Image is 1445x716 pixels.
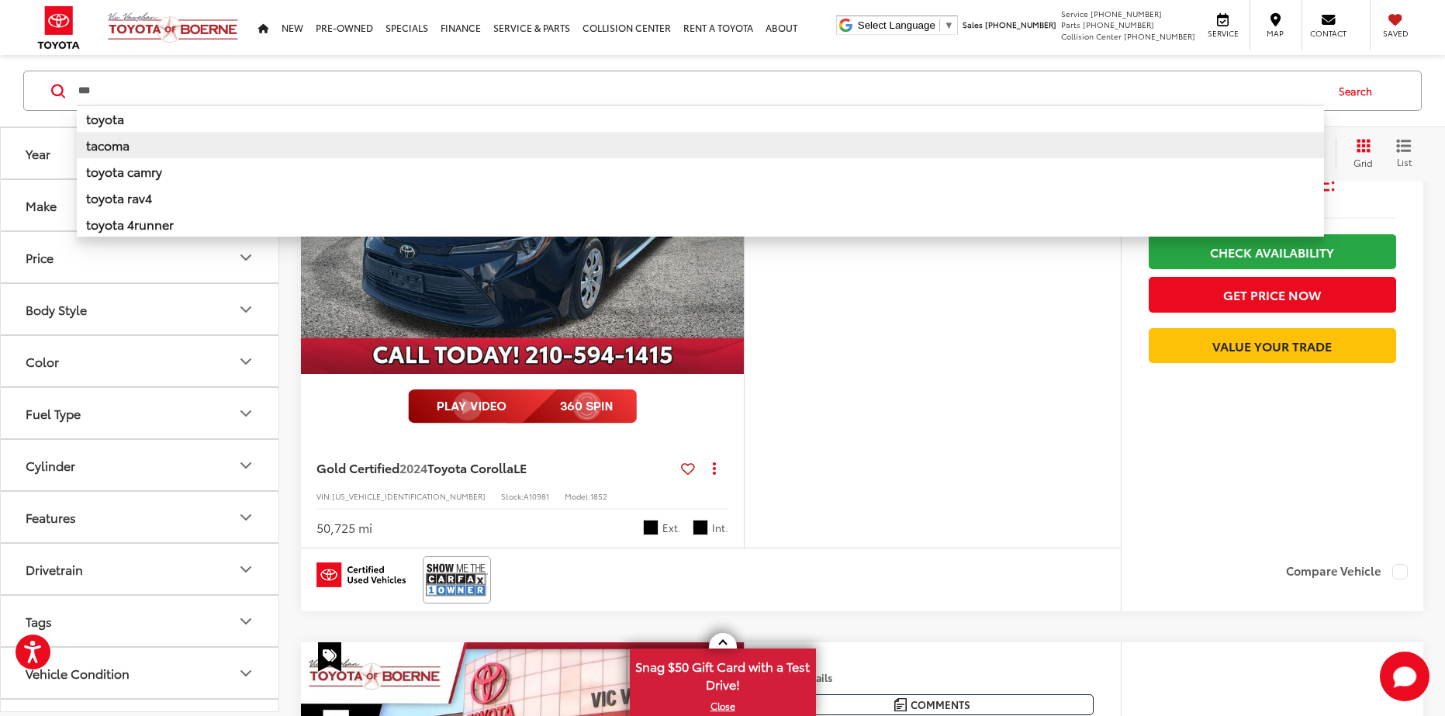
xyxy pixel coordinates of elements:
button: Body StyleBody Style [1,284,280,334]
span: Parts [1061,19,1080,30]
b: tacoma [86,136,130,154]
button: YearYear [1,128,280,178]
h4: More Details [772,672,1094,683]
button: MakeMake [1,180,280,230]
span: Snag $50 Gift Card with a Test Drive! [631,650,814,697]
button: DrivetrainDrivetrain [1,544,280,594]
div: Vehicle Condition [26,666,130,680]
svg: Start Chat [1380,652,1429,701]
img: Toyota Certified Used Vehicles [316,562,406,587]
button: Fuel TypeFuel Type [1,388,280,438]
button: Grid View [1336,138,1385,169]
button: Get Price Now [1149,277,1396,312]
a: Select Language​ [858,19,954,31]
span: Ext. [662,521,681,535]
span: ▼ [944,19,954,31]
input: Search by Make, Model, or Keyword [77,72,1324,109]
span: Contact [1310,28,1346,39]
div: Color [26,354,59,368]
span: Special [318,642,341,672]
div: Tags [26,614,52,628]
span: Map [1258,28,1292,39]
b: toyota rav4 [86,189,152,206]
button: ColorColor [1,336,280,386]
div: Tags [237,612,255,631]
a: Gold Certified2024Toyota CorollaLE [316,459,675,476]
div: 50,725 mi [316,519,372,537]
span: Sales [963,19,983,30]
button: PricePrice [1,232,280,282]
div: Price [26,250,54,265]
img: full motion video [408,389,637,424]
div: Price [237,248,255,267]
div: Year [26,146,50,161]
span: Black [693,520,708,535]
span: Grid [1353,156,1373,169]
button: Actions [701,455,728,482]
label: Compare Vehicle [1286,564,1408,579]
span: Black [643,520,659,535]
button: TagsTags [1,596,280,646]
div: Body Style [26,302,87,316]
span: Model: [565,490,590,502]
img: View CARFAX report [426,559,488,600]
button: Search [1324,71,1395,110]
img: Vic Vaughan Toyota of Boerne [107,12,239,43]
span: [PHONE_NUMBER] [1091,8,1162,19]
button: Comments [772,694,1094,715]
button: Toggle Chat Window [1380,652,1429,701]
div: Make [26,198,57,213]
span: Int. [712,521,728,535]
span: dropdown dots [713,462,716,474]
span: Comments [911,697,970,712]
span: 1852 [590,490,607,502]
b: toyota [86,109,124,127]
div: Features [237,508,255,527]
span: Toyota Corolla [427,458,513,476]
span: A10981 [524,490,549,502]
span: Gold Certified [316,458,399,476]
span: 2024 [399,458,427,476]
span: LE [513,458,527,476]
span: [PHONE_NUMBER] [1124,30,1195,42]
button: FeaturesFeatures [1,492,280,542]
span: List [1396,155,1412,168]
span: Service [1061,8,1088,19]
span: [US_VEHICLE_IDENTIFICATION_NUMBER] [332,490,486,502]
div: Body Style [237,300,255,319]
img: Comments [894,698,907,711]
div: Fuel Type [26,406,81,420]
div: Cylinder [237,456,255,475]
b: toyota camry [86,162,162,180]
span: Select Language [858,19,935,31]
div: Vehicle Condition [237,664,255,683]
div: Features [26,510,76,524]
a: Check Availability [1149,234,1396,269]
div: Drivetrain [237,560,255,579]
button: CylinderCylinder [1,440,280,490]
div: Drivetrain [26,562,83,576]
div: Color [237,352,255,371]
span: [PHONE_NUMBER] [1083,19,1154,30]
div: Cylinder [26,458,75,472]
span: [PHONE_NUMBER] [985,19,1056,30]
b: toyota 4runner [86,215,174,233]
button: Vehicle ConditionVehicle Condition [1,648,280,698]
div: Fuel Type [237,404,255,423]
span: VIN: [316,490,332,502]
a: Value Your Trade [1149,328,1396,363]
span: Saved [1378,28,1412,39]
button: List View [1385,138,1423,169]
span: Stock: [501,490,524,502]
span: Service [1205,28,1240,39]
span: Collision Center [1061,30,1122,42]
